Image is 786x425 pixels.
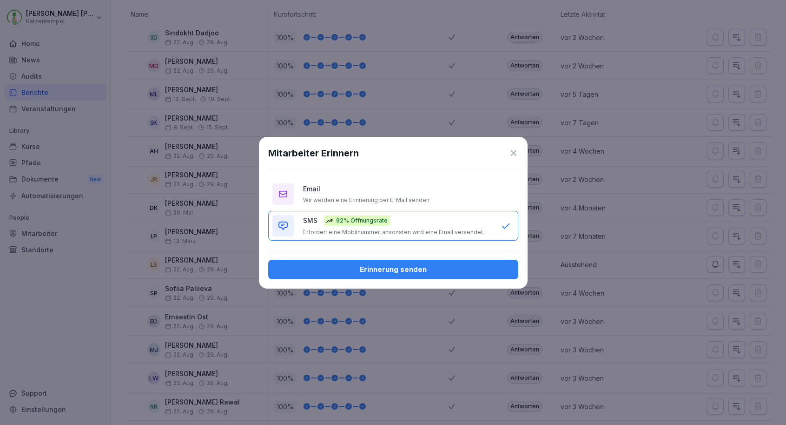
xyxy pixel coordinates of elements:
h1: Mitarbeiter Erinnern [268,146,359,160]
p: Erfordert eine Mobilnummer, ansonsten wird eine Email versendet. [303,229,484,236]
div: Erinnerung senden [276,264,511,275]
p: Email [303,184,320,194]
p: Wir werden eine Erinnerung per E-Mail senden [303,196,429,204]
p: 92% Öffnungsrate [336,216,388,225]
p: SMS [303,216,317,225]
button: Erinnerung senden [268,260,518,279]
